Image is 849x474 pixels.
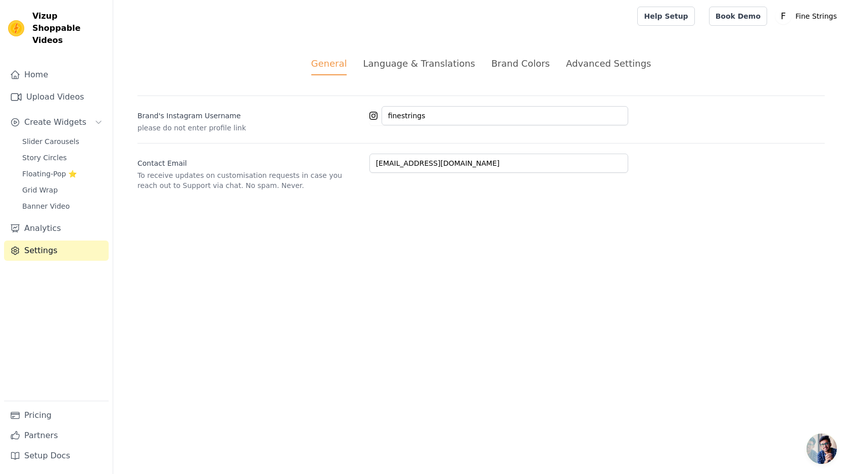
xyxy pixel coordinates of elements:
[4,65,109,85] a: Home
[791,7,841,25] p: Fine Strings
[781,11,786,21] text: F
[22,169,77,179] span: Floating-Pop ⭐
[137,107,361,121] label: Brand's Instagram Username
[16,134,109,149] a: Slider Carousels
[22,201,70,211] span: Banner Video
[16,167,109,181] a: Floating-Pop ⭐
[4,112,109,132] button: Create Widgets
[4,241,109,261] a: Settings
[775,7,841,25] button: F Fine Strings
[16,199,109,213] a: Banner Video
[709,7,767,26] a: Book Demo
[32,10,105,46] span: Vizup Shoppable Videos
[4,425,109,446] a: Partners
[22,153,67,163] span: Story Circles
[137,123,361,133] p: please do not enter profile link
[311,57,347,75] div: General
[22,185,58,195] span: Grid Wrap
[137,170,361,191] p: To receive updates on customisation requests in case you reach out to Support via chat. No spam. ...
[137,154,361,168] label: Contact Email
[8,20,24,36] img: Vizup
[637,7,694,26] a: Help Setup
[24,116,86,128] span: Create Widgets
[4,446,109,466] a: Setup Docs
[566,57,651,70] div: Advanced Settings
[491,57,550,70] div: Brand Colors
[807,434,837,464] a: Open chat
[363,57,475,70] div: Language & Translations
[16,183,109,197] a: Grid Wrap
[4,87,109,107] a: Upload Videos
[16,151,109,165] a: Story Circles
[22,136,79,147] span: Slider Carousels
[4,218,109,239] a: Analytics
[4,405,109,425] a: Pricing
